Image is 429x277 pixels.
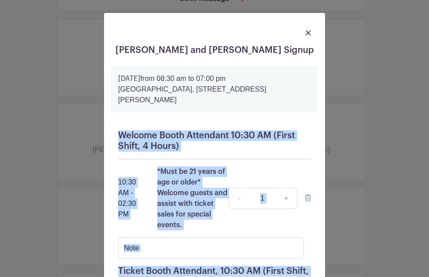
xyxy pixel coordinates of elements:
[118,84,311,105] p: [GEOGRAPHIC_DATA], [STREET_ADDRESS][PERSON_NAME]
[111,45,318,56] h5: [PERSON_NAME] and [PERSON_NAME] Signup
[118,130,311,152] h5: Welcome Booth Attendant 10:30 AM (First Shift, 4 Hours)
[118,237,304,259] input: Note
[118,75,140,82] strong: [DATE]
[229,188,249,209] a: -
[118,177,136,220] div: 10:30 AM - 02:30 PM
[157,166,229,230] p: *Must be 21 years of age or older* Welcome guests and assist with ticket sales for special events.
[306,30,311,36] img: close_button-5f87c8562297e5c2d7936805f587ecaba9071eb48480494691a3f1689db116b3.svg
[275,188,298,209] a: +
[118,73,311,84] p: from 08:30 am to 07:00 pm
